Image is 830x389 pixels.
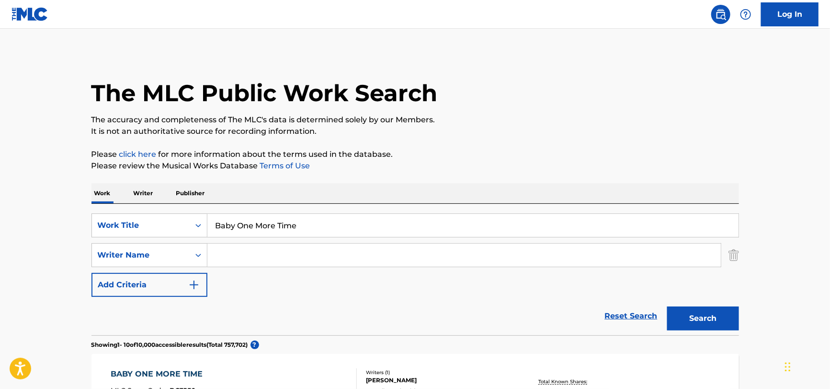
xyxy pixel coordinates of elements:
a: Log In [761,2,819,26]
a: Terms of Use [258,161,310,170]
img: 9d2ae6d4665cec9f34b9.svg [188,279,200,291]
div: Drag [785,353,791,381]
p: Publisher [173,183,208,203]
span: ? [250,341,259,349]
button: Add Criteria [91,273,207,297]
img: MLC Logo [11,7,48,21]
p: It is not an authoritative source for recording information. [91,126,739,137]
p: Please for more information about the terms used in the database. [91,149,739,160]
a: Reset Search [600,306,662,327]
p: Writer [131,183,156,203]
h1: The MLC Public Work Search [91,79,438,107]
button: Search [667,306,739,330]
img: Delete Criterion [728,243,739,267]
iframe: Chat Widget [782,343,830,389]
a: Public Search [711,5,730,24]
form: Search Form [91,213,739,335]
div: Help [736,5,755,24]
p: Work [91,183,114,203]
div: Writer Name [98,249,184,261]
p: Showing 1 - 10 of 10,000 accessible results (Total 757,702 ) [91,341,248,349]
img: search [715,9,727,20]
a: click here [119,150,157,159]
div: Writers ( 1 ) [366,369,511,376]
p: Please review the Musical Works Database [91,160,739,172]
div: [PERSON_NAME] [366,376,511,385]
img: help [740,9,751,20]
div: BABY ONE MORE TIME [111,368,207,380]
p: The accuracy and completeness of The MLC's data is determined solely by our Members. [91,114,739,126]
div: Work Title [98,220,184,231]
p: Total Known Shares: [539,378,590,385]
